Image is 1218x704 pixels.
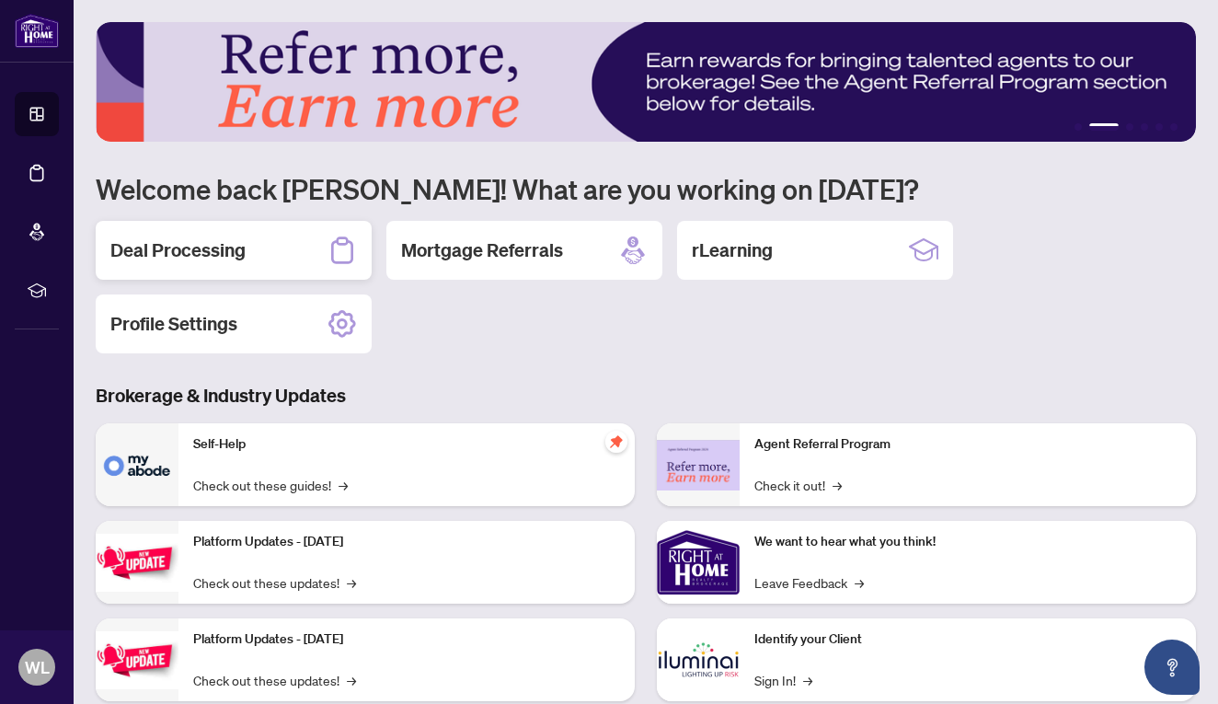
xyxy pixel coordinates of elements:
[657,521,740,604] img: We want to hear what you think!
[96,423,178,506] img: Self-Help
[657,618,740,701] img: Identify your Client
[193,532,620,552] p: Platform Updates - [DATE]
[754,475,842,495] a: Check it out!→
[605,431,627,453] span: pushpin
[110,311,237,337] h2: Profile Settings
[1144,640,1200,695] button: Open asap
[96,171,1196,206] h1: Welcome back [PERSON_NAME]! What are you working on [DATE]?
[1089,123,1119,131] button: 2
[1170,123,1178,131] button: 6
[193,670,356,690] a: Check out these updates!→
[1074,123,1082,131] button: 1
[692,237,773,263] h2: rLearning
[833,475,842,495] span: →
[96,22,1196,142] img: Slide 1
[96,631,178,689] img: Platform Updates - July 8, 2025
[193,434,620,455] p: Self-Help
[855,572,864,593] span: →
[803,670,812,690] span: →
[339,475,348,495] span: →
[110,237,246,263] h2: Deal Processing
[401,237,563,263] h2: Mortgage Referrals
[25,654,50,680] span: WL
[347,572,356,593] span: →
[754,434,1181,455] p: Agent Referral Program
[96,534,178,592] img: Platform Updates - July 21, 2025
[193,572,356,593] a: Check out these updates!→
[754,629,1181,650] p: Identify your Client
[754,572,864,593] a: Leave Feedback→
[193,475,348,495] a: Check out these guides!→
[1126,123,1133,131] button: 3
[657,440,740,490] img: Agent Referral Program
[754,670,812,690] a: Sign In!→
[347,670,356,690] span: →
[1155,123,1163,131] button: 5
[754,532,1181,552] p: We want to hear what you think!
[96,383,1196,409] h3: Brokerage & Industry Updates
[15,14,59,48] img: logo
[193,629,620,650] p: Platform Updates - [DATE]
[1141,123,1148,131] button: 4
